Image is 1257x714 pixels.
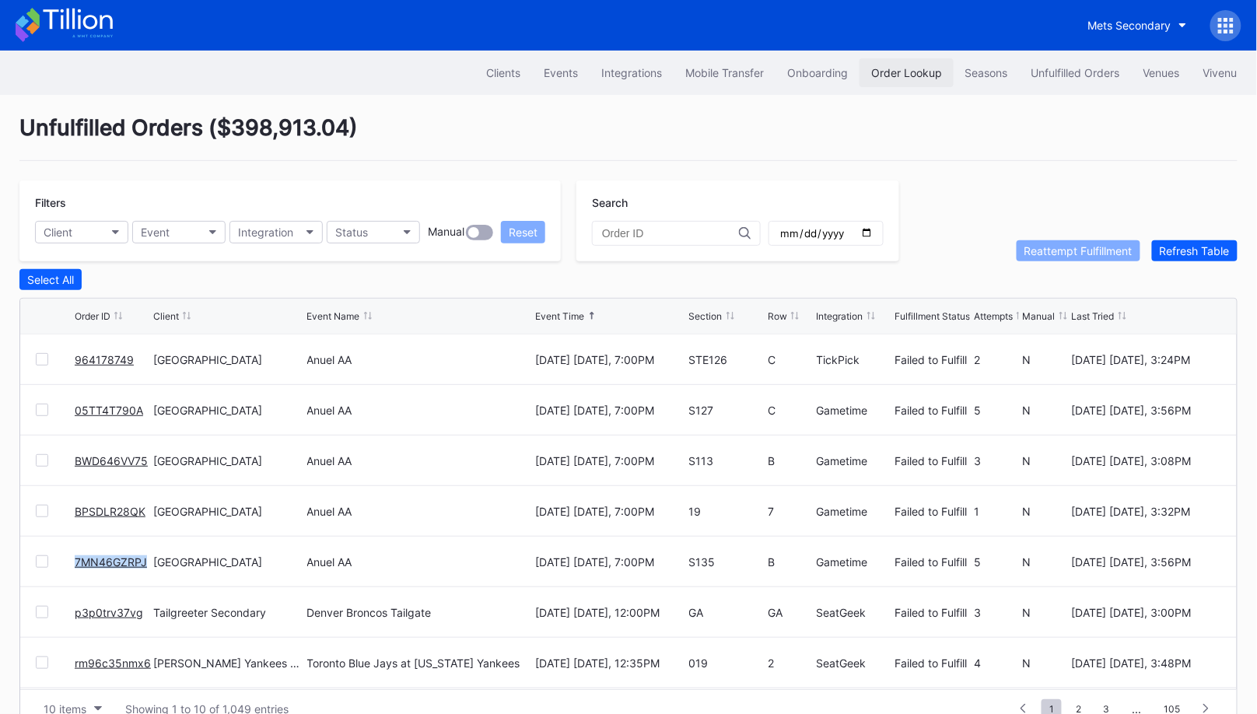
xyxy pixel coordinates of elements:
button: Onboarding [776,58,860,87]
div: Gametime [817,555,891,569]
div: [DATE] [DATE], 7:00PM [535,353,685,366]
button: Reattempt Fulfillment [1017,240,1140,261]
div: 1 [974,505,1019,518]
div: [GEOGRAPHIC_DATA] [153,404,303,417]
div: Clients [486,66,520,79]
div: Last Tried [1072,310,1115,322]
button: Seasons [954,58,1020,87]
div: [DATE] [DATE], 3:00PM [1072,606,1221,619]
div: Failed to Fulfill [895,555,970,569]
div: Integrations [601,66,662,79]
div: B [768,555,813,569]
div: Seasons [965,66,1008,79]
div: Fulfillment Status [895,310,971,322]
div: 7 [768,505,813,518]
div: 5 [974,555,1019,569]
div: Client [44,226,72,239]
div: Denver Broncos Tailgate [307,606,432,619]
div: [DATE] [DATE], 3:56PM [1072,555,1221,569]
div: C [768,353,813,366]
div: [GEOGRAPHIC_DATA] [153,505,303,518]
div: [DATE] [DATE], 3:08PM [1072,454,1221,467]
div: Vivenu [1203,66,1238,79]
div: Gametime [817,505,891,518]
div: Event Time [535,310,584,322]
div: Failed to Fulfill [895,404,970,417]
div: [GEOGRAPHIC_DATA] [153,454,303,467]
div: 19 [689,505,764,518]
div: Integration [238,226,293,239]
div: TickPick [817,353,891,366]
div: [GEOGRAPHIC_DATA] [153,353,303,366]
div: Reset [509,226,537,239]
div: Select All [27,273,74,286]
div: 5 [974,404,1019,417]
div: Tailgreeter Secondary [153,606,303,619]
button: Order Lookup [860,58,954,87]
div: Anuel AA [307,353,352,366]
div: N [1023,505,1068,518]
button: Mets Secondary [1077,11,1199,40]
div: [DATE] [DATE], 7:00PM [535,404,685,417]
div: Client [153,310,179,322]
input: Order ID [602,227,739,240]
button: Integrations [590,58,674,87]
div: S113 [689,454,764,467]
button: Status [327,221,420,243]
a: p3p0trv37vg [75,606,143,619]
div: GA [689,606,764,619]
div: SeatGeek [817,606,891,619]
div: Unfulfilled Orders ( $398,913.04 ) [19,114,1238,161]
div: Integration [817,310,863,322]
div: [DATE] [DATE], 12:35PM [535,656,685,670]
div: SeatGeek [817,656,891,670]
div: B [768,454,813,467]
div: N [1023,454,1068,467]
a: BWD646VV75 [75,454,148,467]
div: Anuel AA [307,555,352,569]
div: N [1023,404,1068,417]
div: [DATE] [DATE], 3:32PM [1072,505,1221,518]
button: Event [132,221,226,243]
div: Events [544,66,578,79]
div: Failed to Fulfill [895,454,970,467]
div: Anuel AA [307,404,352,417]
a: Unfulfilled Orders [1020,58,1132,87]
div: N [1023,656,1068,670]
button: Venues [1132,58,1192,87]
div: Failed to Fulfill [895,505,970,518]
div: Mets Secondary [1088,19,1171,32]
div: [DATE] [DATE], 3:56PM [1072,404,1221,417]
div: Toronto Blue Jays at [US_STATE] Yankees [307,656,520,670]
button: Mobile Transfer [674,58,776,87]
div: Anuel AA [307,505,352,518]
div: Event [141,226,170,239]
div: Status [335,226,368,239]
a: BPSDLR28QK [75,505,145,518]
div: Order ID [75,310,110,322]
div: [DATE] [DATE], 7:00PM [535,555,685,569]
a: Events [532,58,590,87]
div: [DATE] [DATE], 7:00PM [535,505,685,518]
div: Gametime [817,454,891,467]
div: [DATE] [DATE], 7:00PM [535,454,685,467]
div: Refresh Table [1160,244,1230,257]
div: [DATE] [DATE], 12:00PM [535,606,685,619]
div: Gametime [817,404,891,417]
button: Select All [19,269,82,290]
button: Vivenu [1192,58,1249,87]
div: 4 [974,656,1019,670]
div: STE126 [689,353,764,366]
div: Mobile Transfer [685,66,764,79]
div: 019 [689,656,764,670]
div: GA [768,606,813,619]
a: 05TT4T790A [75,404,143,417]
button: Clients [474,58,532,87]
div: Failed to Fulfill [895,656,970,670]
